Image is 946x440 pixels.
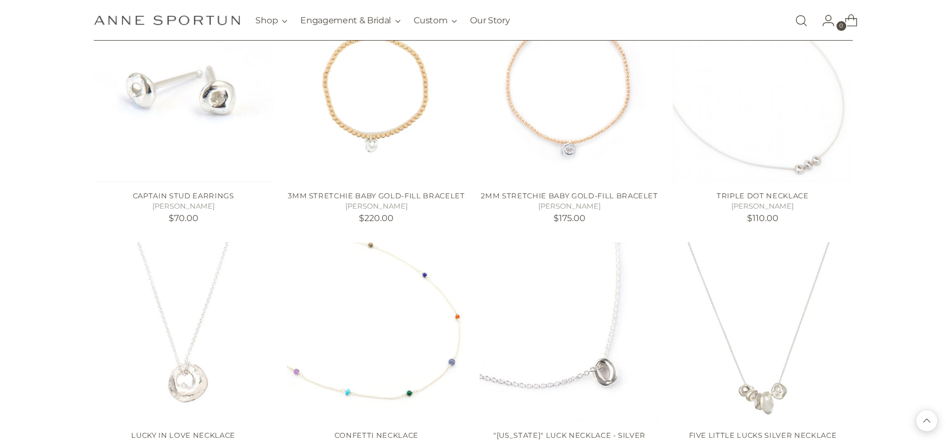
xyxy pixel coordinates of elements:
[836,21,846,31] span: 0
[94,15,240,25] a: Anne Sportun Fine Jewellery
[673,2,852,182] a: Triple Dot Necklace
[131,431,235,439] a: Lucky in Love Necklace
[288,191,465,200] a: 3mm Stretchie Baby Gold-Fill Bracelet
[673,201,852,212] h5: [PERSON_NAME]
[94,242,273,422] a: Lucky in Love Necklace
[717,191,809,200] a: Triple Dot Necklace
[169,213,198,223] span: $70.00
[747,213,778,223] span: $110.00
[480,201,659,212] h5: [PERSON_NAME]
[334,431,419,439] a: Confetti Necklace
[359,213,394,223] span: $220.00
[790,10,812,31] a: Open search modal
[300,9,401,33] button: Engagement & Bridal
[916,410,937,431] button: Back to top
[470,9,510,33] a: Our Story
[554,213,585,223] span: $175.00
[287,201,466,212] h5: [PERSON_NAME]
[813,10,835,31] a: Go to the account page
[836,10,858,31] a: Open cart modal
[493,431,646,439] a: "[US_STATE]" Luck Necklace - Silver
[673,242,852,422] a: Five Little Lucks Silver Necklace
[256,9,288,33] button: Shop
[689,431,837,439] a: Five Little Lucks Silver Necklace
[94,201,273,212] h5: [PERSON_NAME]
[414,9,457,33] button: Custom
[481,191,658,200] a: 2mm Stretchie Baby Gold-Fill Bracelet
[287,242,466,422] a: Confetti Necklace
[133,191,234,200] a: Captain Stud Earrings
[94,2,273,182] a: Captain Stud Earrings
[480,2,659,182] a: 2mm Stretchie Baby Gold-Fill Bracelet
[287,2,466,182] a: 3mm Stretchie Baby Gold-Fill Bracelet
